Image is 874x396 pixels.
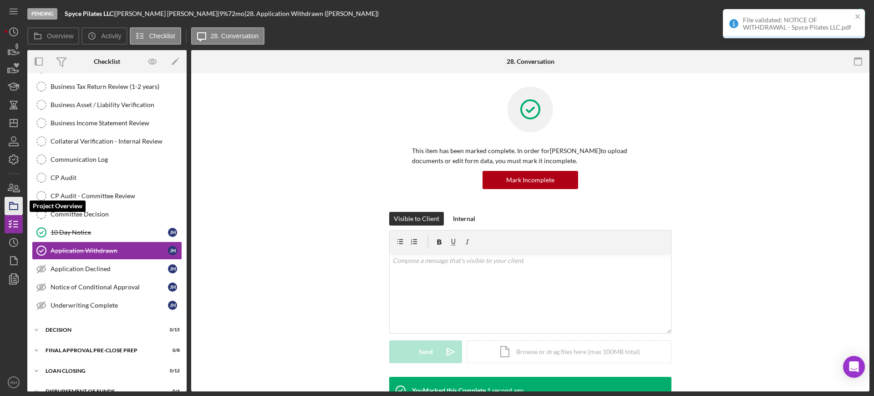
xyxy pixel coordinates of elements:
a: Business Asset / Liability Verification [32,96,182,114]
button: RM [5,373,23,391]
div: Loan Closing [46,368,157,374]
div: J H [168,246,177,255]
a: 10 Day NoticeJH [32,223,182,242]
div: | 28. Application Withdrawn ([PERSON_NAME]) [244,10,379,17]
div: CP Audit [51,174,182,181]
div: 9 % [219,10,228,17]
div: Committee Decision [51,211,182,218]
div: J H [168,283,177,292]
div: Send [419,340,433,363]
a: Underwriting CompleteJH [32,296,182,314]
label: 28. Conversation [211,32,259,40]
a: CP Audit - Committee Review [32,187,182,205]
b: Spyce Pilates LLC [65,10,113,17]
button: Internal [448,212,480,226]
button: 28. Conversation [191,27,265,45]
div: [PERSON_NAME] [PERSON_NAME] | [115,10,219,17]
div: Application Withdrawn [51,247,168,254]
label: Checklist [149,32,175,40]
button: close [855,13,861,21]
a: Communication Log [32,150,182,169]
div: File validated: NOTICE OF WITHDRAWAL - Spyce Pilates LLC.pdf [743,16,852,31]
div: Application Declined [51,265,168,273]
div: Communication Log [51,156,182,163]
div: Disbursement of Funds [46,389,157,394]
a: Business Tax Return Review (1-2 years) [32,77,182,96]
div: Collateral Verification - Internal Review [51,138,182,145]
a: CP Audit [32,169,182,187]
a: Application DeclinedJH [32,260,182,278]
div: Internal [453,212,475,226]
label: Overview [47,32,73,40]
button: Activity [81,27,127,45]
p: This item has been marked complete. In order for [PERSON_NAME] to upload documents or edit form d... [412,146,649,166]
button: Overview [27,27,79,45]
div: Business Income Statement Review [51,119,182,127]
div: 72 mo [228,10,244,17]
div: You Marked this Complete [412,387,486,394]
div: CP Audit - Committee Review [51,192,182,200]
div: Open Intercom Messenger [843,356,865,378]
div: 0 / 15 [163,327,180,333]
button: Mark Incomplete [483,171,578,189]
button: Send [389,340,462,363]
a: Business Income Statement Review [32,114,182,132]
a: Notice of Conditional ApprovalJH [32,278,182,296]
div: Visible to Client [394,212,439,226]
div: Underwriting Complete [51,302,168,309]
div: J H [168,264,177,273]
div: 28. Conversation [507,58,554,65]
div: 10 Day Notice [51,229,168,236]
div: Business Asset / Liability Verification [51,101,182,108]
div: Complete [822,5,849,23]
text: RM [10,380,17,385]
label: Activity [101,32,121,40]
div: J H [168,228,177,237]
div: Checklist [94,58,120,65]
button: Checklist [130,27,181,45]
div: | [65,10,115,17]
div: Notice of Conditional Approval [51,283,168,291]
button: Complete [813,5,869,23]
div: Mark Incomplete [506,171,554,189]
button: Visible to Client [389,212,444,226]
div: Final Approval Pre-Close Prep [46,348,157,353]
div: Business Tax Return Review (1-2 years) [51,83,182,90]
div: Decision [46,327,157,333]
time: 2025-09-09 18:36 [487,387,523,394]
div: Pending [27,8,57,20]
div: 0 / 4 [163,389,180,394]
div: 0 / 12 [163,368,180,374]
div: J H [168,301,177,310]
div: 0 / 8 [163,348,180,353]
a: Collateral Verification - Internal Review [32,132,182,150]
a: Committee Decision [32,205,182,223]
a: Application WithdrawnJH [32,242,182,260]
